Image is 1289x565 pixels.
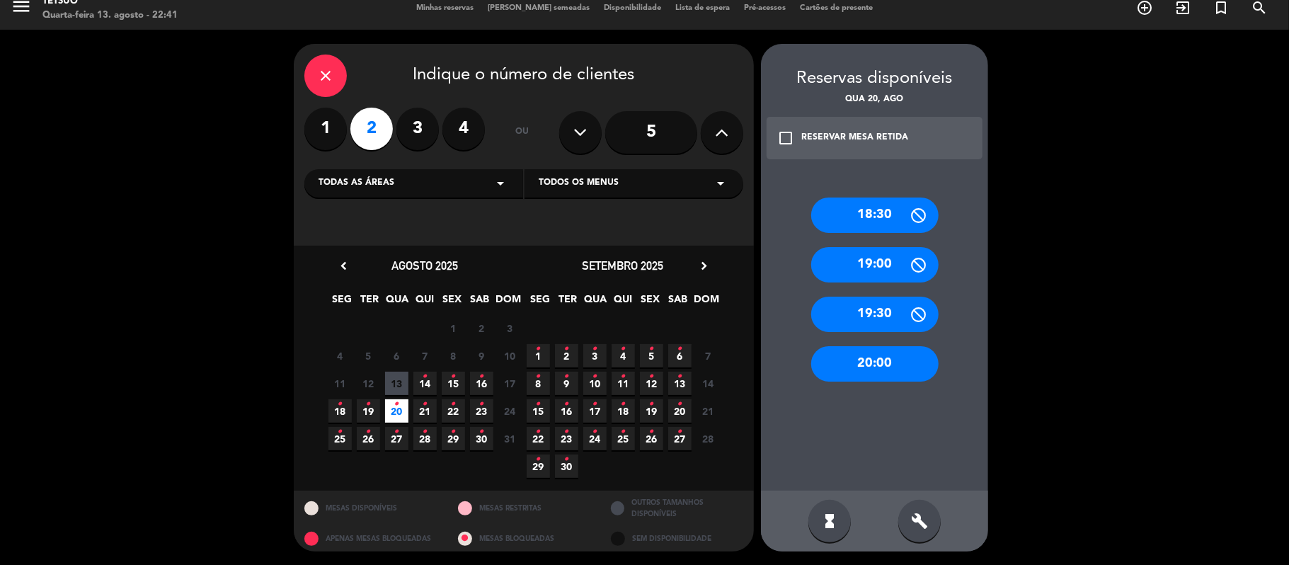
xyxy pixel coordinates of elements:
[386,291,409,314] span: QUA
[583,399,607,423] span: 17
[697,372,720,395] span: 14
[777,130,794,147] i: check_box_outline_blank
[592,421,597,443] i: •
[328,427,352,450] span: 25
[600,491,754,525] div: OUTROS TAMANHOS DISPONÍVEIS
[600,526,754,552] div: SEM DISPONIBILIDADE
[442,427,465,450] span: 29
[331,291,354,314] span: SEG
[639,291,663,314] span: SEX
[677,393,682,416] i: •
[441,291,464,314] span: SEX
[793,4,880,12] span: Cartões de presente
[761,65,988,93] div: Reservas disponíveis
[396,108,439,150] label: 3
[358,291,382,314] span: TER
[649,421,654,443] i: •
[319,176,394,190] span: Todas as áreas
[338,393,343,416] i: •
[555,399,578,423] span: 16
[498,372,522,395] span: 17
[621,393,626,416] i: •
[761,93,988,107] div: Qua 20, ago
[564,421,569,443] i: •
[649,365,654,388] i: •
[394,393,399,416] i: •
[470,316,493,340] span: 2
[294,491,447,525] div: MESAS DISPONÍVEIS
[640,427,663,450] span: 26
[470,344,493,367] span: 9
[583,372,607,395] span: 10
[597,4,668,12] span: Disponibilidade
[612,372,635,395] span: 11
[479,421,484,443] i: •
[555,455,578,478] span: 30
[621,338,626,360] i: •
[536,448,541,471] i: •
[536,338,541,360] i: •
[496,291,520,314] span: DOM
[811,297,939,332] div: 19:30
[479,393,484,416] i: •
[423,421,428,443] i: •
[385,427,408,450] span: 27
[357,372,380,395] span: 12
[357,427,380,450] span: 26
[712,175,729,192] i: arrow_drop_down
[338,421,343,443] i: •
[409,4,481,12] span: Minhas reservas
[304,108,347,150] label: 1
[649,338,654,360] i: •
[621,421,626,443] i: •
[317,67,334,84] i: close
[668,399,692,423] span: 20
[499,108,545,157] div: ou
[583,344,607,367] span: 3
[694,291,718,314] span: DOM
[498,427,522,450] span: 31
[413,399,437,423] span: 21
[612,399,635,423] span: 18
[328,372,352,395] span: 11
[564,338,569,360] i: •
[413,344,437,367] span: 7
[498,316,522,340] span: 3
[592,365,597,388] i: •
[668,4,737,12] span: Lista de espera
[350,108,393,150] label: 2
[564,365,569,388] i: •
[621,365,626,388] i: •
[42,8,178,23] div: Quarta-feira 13. agosto - 22:41
[413,372,437,395] span: 14
[668,427,692,450] span: 27
[811,198,939,233] div: 18:30
[385,344,408,367] span: 6
[529,291,552,314] span: SEG
[391,258,458,273] span: agosto 2025
[304,55,743,97] div: Indique o número de clientes
[668,372,692,395] span: 13
[667,291,690,314] span: SAB
[556,291,580,314] span: TER
[592,393,597,416] i: •
[469,291,492,314] span: SAB
[737,4,793,12] span: Pré-acessos
[470,427,493,450] span: 30
[697,344,720,367] span: 7
[649,393,654,416] i: •
[555,427,578,450] span: 23
[451,393,456,416] i: •
[366,393,371,416] i: •
[536,421,541,443] i: •
[423,393,428,416] i: •
[423,365,428,388] i: •
[911,513,928,530] i: build
[357,344,380,367] span: 5
[821,513,838,530] i: hourglass_full
[498,399,522,423] span: 24
[481,4,597,12] span: [PERSON_NAME] semeadas
[527,344,550,367] span: 1
[451,421,456,443] i: •
[366,421,371,443] i: •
